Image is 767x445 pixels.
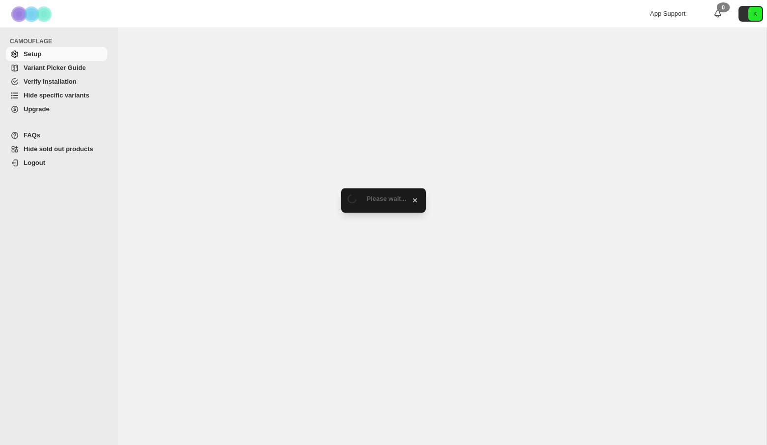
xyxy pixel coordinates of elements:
[6,61,107,75] a: Variant Picker Guide
[6,89,107,102] a: Hide specific variants
[6,156,107,170] a: Logout
[10,37,111,45] span: CAMOUFLAGE
[24,159,45,166] span: Logout
[6,75,107,89] a: Verify Installation
[8,0,57,28] img: Camouflage
[717,2,730,12] div: 0
[24,105,50,113] span: Upgrade
[6,128,107,142] a: FAQs
[6,142,107,156] a: Hide sold out products
[713,9,723,19] a: 0
[24,131,40,139] span: FAQs
[24,64,86,71] span: Variant Picker Guide
[24,50,41,58] span: Setup
[753,11,757,17] text: K
[24,92,89,99] span: Hide specific variants
[24,78,77,85] span: Verify Installation
[650,10,685,17] span: App Support
[738,6,763,22] button: Avatar with initials K
[6,102,107,116] a: Upgrade
[748,7,762,21] span: Avatar with initials K
[367,195,407,202] span: Please wait...
[6,47,107,61] a: Setup
[24,145,93,153] span: Hide sold out products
